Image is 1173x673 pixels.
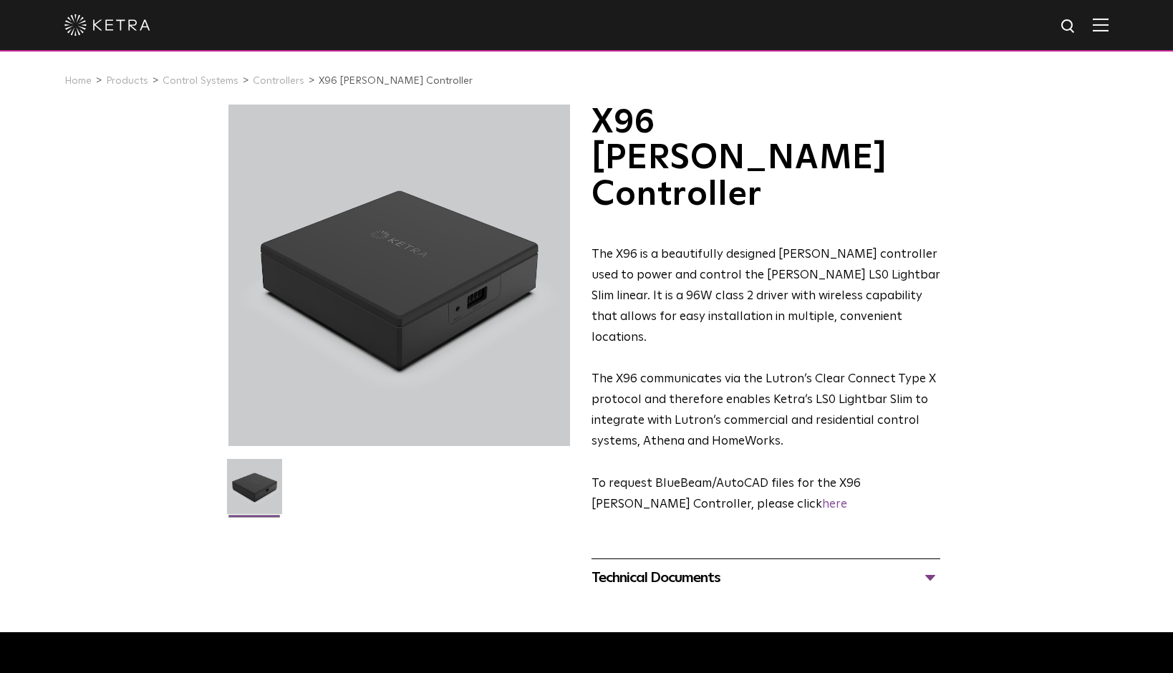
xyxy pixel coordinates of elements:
img: ketra-logo-2019-white [64,14,150,36]
h1: X96 [PERSON_NAME] Controller [592,105,940,213]
img: Hamburger%20Nav.svg [1093,18,1109,32]
span: The X96 is a beautifully designed [PERSON_NAME] controller used to power and control the [PERSON_... [592,248,940,344]
img: search icon [1060,18,1078,36]
a: here [822,498,847,510]
a: X96 [PERSON_NAME] Controller [319,76,473,86]
span: ​To request BlueBeam/AutoCAD files for the X96 [PERSON_NAME] Controller, please click [592,478,861,510]
img: X96-Controller-2021-Web-Square [227,459,282,525]
a: Control Systems [163,76,238,86]
div: Technical Documents [592,566,940,589]
a: Home [64,76,92,86]
a: Products [106,76,148,86]
a: Controllers [253,76,304,86]
span: The X96 communicates via the Lutron’s Clear Connect Type X protocol and therefore enables Ketra’s... [592,373,936,447]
